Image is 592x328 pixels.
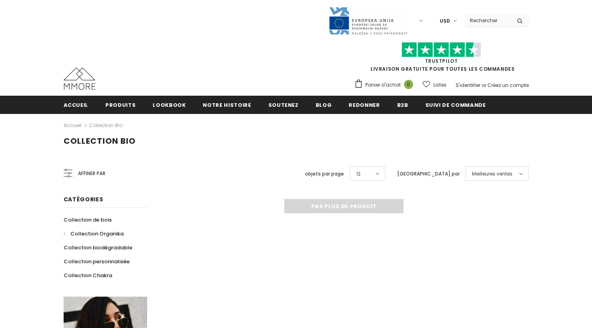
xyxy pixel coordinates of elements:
[64,68,95,90] img: Cas MMORE
[440,17,450,25] span: USD
[64,258,130,265] span: Collection personnalisée
[425,101,486,109] span: Suivi de commande
[64,255,130,268] a: Collection personnalisée
[349,101,380,109] span: Redonner
[70,230,124,237] span: Collection Organika
[487,82,529,89] a: Créez un compte
[472,170,512,178] span: Meilleures ventes
[354,79,417,91] a: Panier d'achat 0
[328,6,408,35] img: Javni Razpis
[153,101,186,109] span: Lookbook
[153,96,186,114] a: Lookbook
[397,101,408,109] span: B2B
[356,170,361,178] span: 12
[365,81,401,89] span: Panier d'achat
[64,241,132,255] a: Collection biodégradable
[64,135,136,147] span: Collection Bio
[316,96,332,114] a: Blog
[203,96,251,114] a: Notre histoire
[328,17,408,24] a: Javni Razpis
[64,101,89,109] span: Accueil
[64,121,82,130] a: Accueil
[105,101,136,109] span: Produits
[404,80,413,89] span: 0
[397,170,460,178] label: [GEOGRAPHIC_DATA] par
[425,96,486,114] a: Suivi de commande
[64,213,112,227] a: Collection de bois
[64,195,103,203] span: Catégories
[78,169,105,178] span: Affiner par
[349,96,380,114] a: Redonner
[354,46,529,72] span: LIVRAISON GRATUITE POUR TOUTES LES COMMANDES
[481,82,486,89] span: or
[64,272,112,279] span: Collection Chakra
[402,42,481,58] img: Faites confiance aux étoiles pilotes
[203,101,251,109] span: Notre histoire
[423,78,446,92] a: Listes
[64,244,132,251] span: Collection biodégradable
[465,15,511,26] input: Search Site
[397,96,408,114] a: B2B
[305,170,344,178] label: objets par page
[268,101,299,109] span: soutenez
[64,268,112,282] a: Collection Chakra
[433,81,446,89] span: Listes
[425,58,458,64] a: TrustPilot
[105,96,136,114] a: Produits
[456,82,480,89] a: S'identifier
[316,101,332,109] span: Blog
[64,96,89,114] a: Accueil
[64,216,112,224] span: Collection de bois
[64,227,124,241] a: Collection Organika
[89,122,122,129] a: Collection Bio
[268,96,299,114] a: soutenez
